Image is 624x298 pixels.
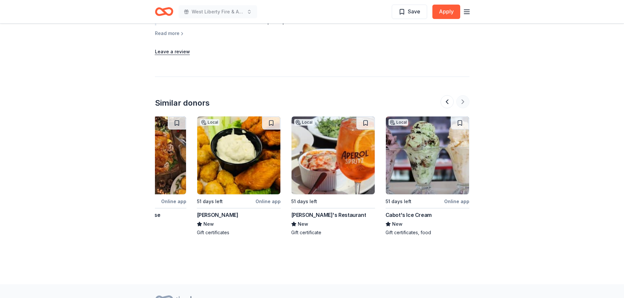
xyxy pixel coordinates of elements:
[294,119,314,126] div: Local
[291,229,375,236] div: Gift certificate
[155,98,210,108] div: Similar donors
[392,5,427,19] button: Save
[255,197,281,205] div: Online app
[291,116,375,236] a: Image for Angelo's RestaurantLocal51 days left[PERSON_NAME]'s RestaurantNewGift certificate
[291,198,317,205] div: 51 days left
[155,48,190,56] button: Leave a review
[197,198,223,205] div: 51 days left
[197,116,280,194] img: Image for Muldoon's
[197,211,238,219] div: [PERSON_NAME]
[192,8,244,16] span: West Liberty Fire & Ambulance Pancake Breakfast & Silent Auction
[444,197,469,205] div: Online app
[386,229,469,236] div: Gift certificates, food
[386,116,469,236] a: Image for Cabot's Ice CreamLocal51 days leftOnline appCabot's Ice CreamNewGift certificates, food
[291,211,366,219] div: [PERSON_NAME]'s Restaurant
[432,5,460,19] button: Apply
[155,4,173,19] a: Home
[292,116,375,194] img: Image for Angelo's Restaurant
[386,116,469,194] img: Image for Cabot's Ice Cream
[408,7,420,16] span: Save
[197,229,281,236] div: Gift certificates
[388,119,408,126] div: Local
[386,211,432,219] div: Cabot's Ice Cream
[197,116,281,236] a: Image for Muldoon'sLocal51 days leftOnline app[PERSON_NAME]NewGift certificates
[386,198,411,205] div: 51 days left
[161,197,186,205] div: Online app
[179,5,257,18] button: West Liberty Fire & Ambulance Pancake Breakfast & Silent Auction
[392,220,403,228] span: New
[200,119,219,126] div: Local
[203,220,214,228] span: New
[155,29,185,37] button: Read more
[298,220,308,228] span: New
